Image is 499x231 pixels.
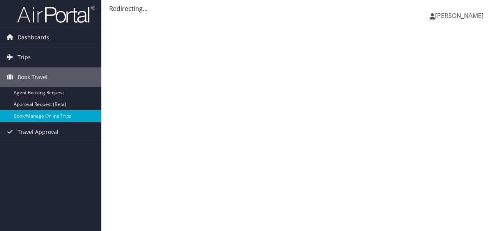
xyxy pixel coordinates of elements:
img: airportal-logo.png [17,5,95,23]
span: Travel Approval [18,122,58,142]
span: Trips [18,48,31,67]
a: [PERSON_NAME] [430,4,491,27]
span: Book Travel [18,67,48,87]
div: Redirecting... [109,4,491,13]
span: [PERSON_NAME] [435,11,483,20]
span: Dashboards [18,28,49,47]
